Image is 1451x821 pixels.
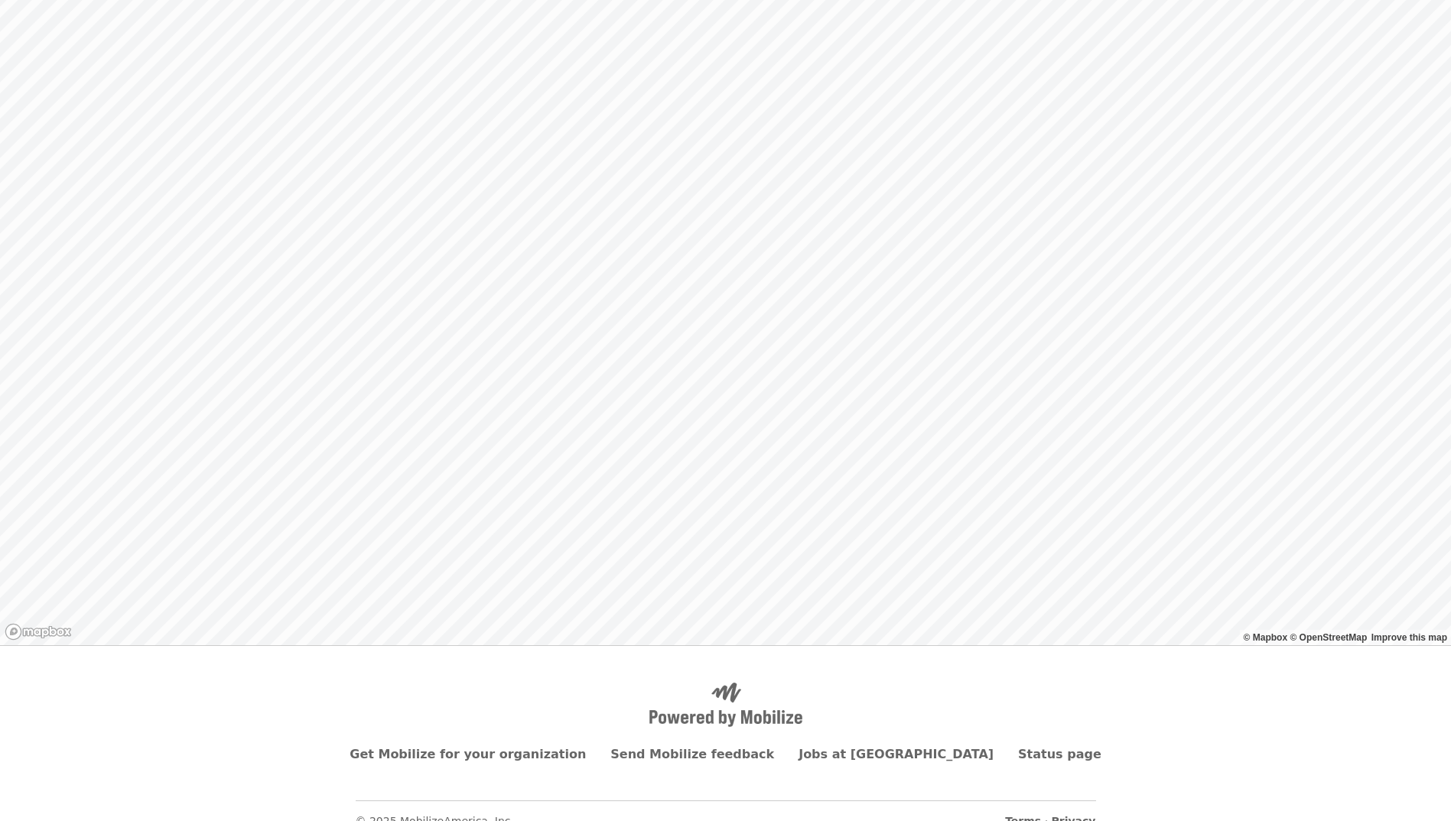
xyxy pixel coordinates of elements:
a: Mapbox logo [5,623,72,641]
a: Map feedback [1371,632,1447,643]
nav: Primary footer navigation [356,745,1096,764]
a: Status page [1018,747,1101,761]
a: Mapbox [1244,632,1288,643]
a: OpenStreetMap [1290,632,1367,643]
img: Powered by Mobilize [649,683,802,727]
a: Send Mobilize feedback [610,747,774,761]
a: Get Mobilize for your organization [350,747,586,761]
a: Jobs at [GEOGRAPHIC_DATA] [799,747,994,761]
